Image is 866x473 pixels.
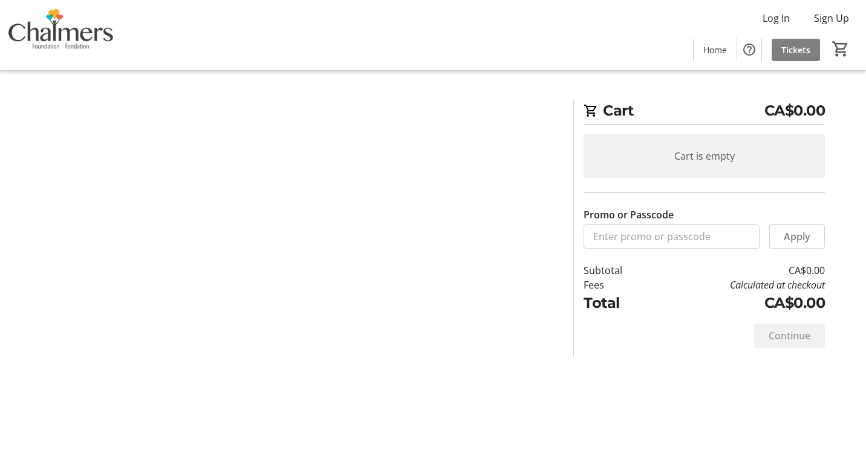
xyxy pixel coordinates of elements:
div: Cart is empty [584,134,825,178]
td: Subtotal [584,263,654,278]
button: Sign Up [804,8,859,28]
td: CA$0.00 [654,263,825,278]
button: Apply [769,224,825,249]
td: Fees [584,278,654,292]
a: Tickets [772,39,820,61]
span: Tickets [781,44,810,56]
span: Log In [763,11,790,25]
td: Total [584,292,654,314]
span: CA$0.00 [764,100,825,122]
button: Cart [830,38,851,60]
img: Chalmers Foundation's Logo [7,5,115,65]
input: Enter promo or passcode [584,224,760,249]
a: Home [694,39,737,61]
button: Log In [753,8,799,28]
td: CA$0.00 [654,292,825,314]
span: Home [703,44,727,56]
span: Sign Up [814,11,849,25]
label: Promo or Passcode [584,207,674,222]
td: Calculated at checkout [654,278,825,292]
span: Apply [784,229,810,244]
h2: Cart [584,100,825,125]
button: Help [737,38,761,62]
